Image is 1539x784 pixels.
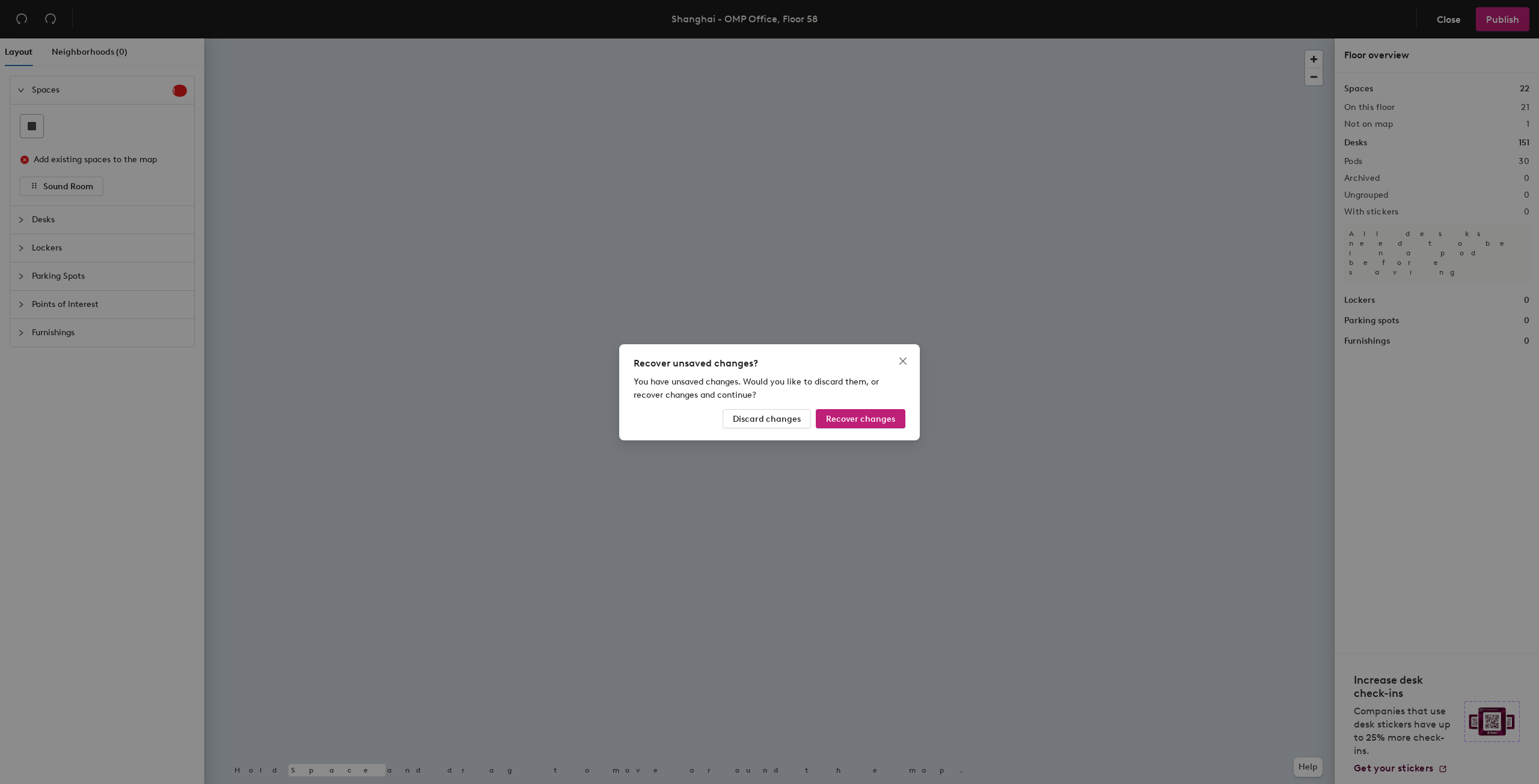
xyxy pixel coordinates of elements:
[893,351,913,371] button: Close
[826,413,895,424] span: Recover changes
[634,356,905,371] div: Recover unsaved changes?
[723,409,811,428] button: Discard changes
[898,356,908,366] span: close
[634,377,879,400] span: You have unsaved changes. Would you like to discard them, or recover changes and continue?
[733,413,801,424] span: Discard changes
[816,409,905,428] button: Recover changes
[893,356,913,366] span: Close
